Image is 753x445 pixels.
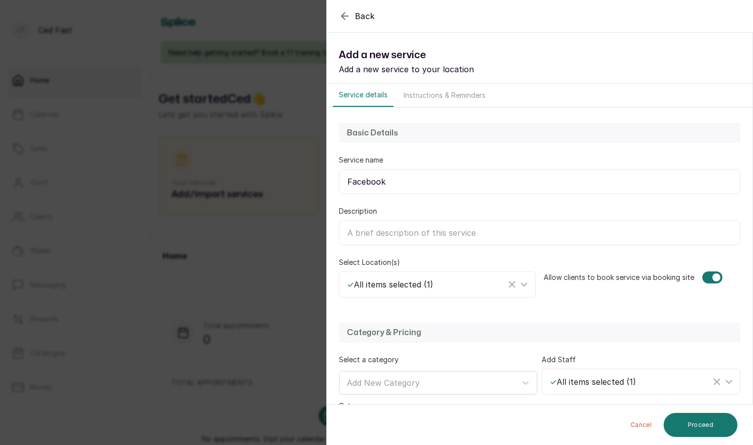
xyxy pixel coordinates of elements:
span: Back [355,10,375,22]
label: Select a category [339,355,399,365]
div: All items selected ( 1 ) [347,278,506,290]
h2: Category & Pricing [347,327,732,339]
label: Category [339,401,370,411]
label: Allow clients to book service via booking site [544,272,694,282]
h1: Add a new service [339,47,740,63]
button: Back [339,10,375,22]
div: All items selected ( 1 ) [550,376,711,388]
button: Proceed [664,413,737,437]
span: ✓ [347,279,354,289]
span: ✓ [550,377,557,387]
button: Service details [333,84,394,107]
label: Add Staff [542,355,576,365]
p: Add a new service to your location [339,63,740,75]
button: Clear Selected [711,376,723,388]
input: E.g Manicure [339,169,740,194]
button: Instructions & Reminders [398,84,491,107]
label: Select Location(s) [339,257,400,267]
input: A brief description of this service [339,220,740,245]
button: Clear Selected [506,278,518,290]
h2: Basic Details [347,127,732,139]
label: Service name [339,155,383,165]
label: Description [339,206,377,216]
button: Cancel [622,413,660,437]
